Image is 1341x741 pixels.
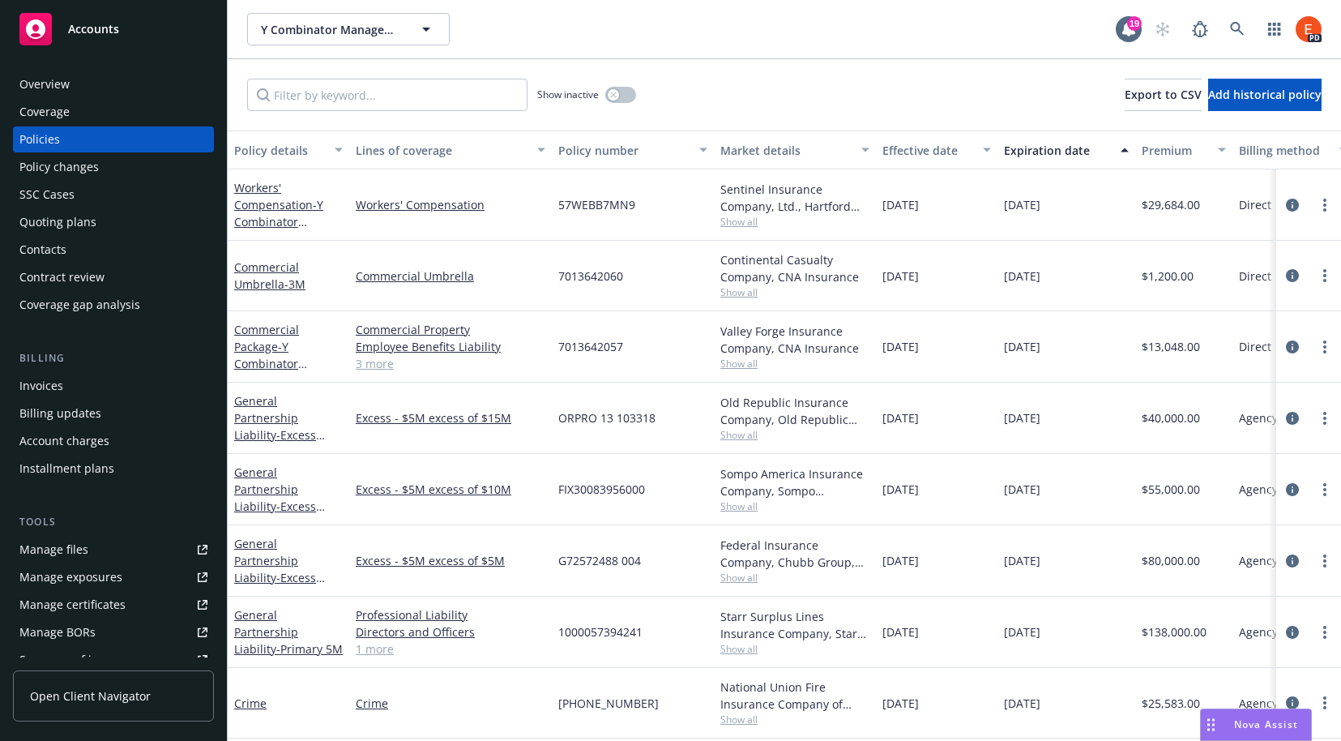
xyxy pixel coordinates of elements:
[234,570,328,619] span: - Excess (LAYER 1) | 5M xs 5M
[882,338,919,355] span: [DATE]
[13,428,214,454] a: Account charges
[13,126,214,152] a: Policies
[552,131,714,169] button: Policy number
[19,99,70,125] div: Coverage
[13,99,214,125] a: Coverage
[1315,409,1335,428] a: more
[558,552,641,569] span: G72572488 004
[356,552,545,569] a: Excess - $5M excess of $5M
[882,481,919,498] span: [DATE]
[19,292,140,318] div: Coverage gap analysis
[720,142,852,159] div: Market details
[356,623,545,640] a: Directors and Officers
[234,322,331,388] a: Commercial Package
[13,292,214,318] a: Coverage gap analysis
[13,619,214,645] a: Manage BORs
[720,285,869,299] span: Show all
[1142,338,1200,355] span: $13,048.00
[1208,87,1322,102] span: Add historical policy
[356,695,545,712] a: Crime
[882,268,919,285] span: [DATE]
[1315,693,1335,713] a: more
[13,237,214,263] a: Contacts
[356,355,545,372] a: 3 more
[1142,142,1208,159] div: Premium
[558,409,656,426] span: ORPRO 13 103318
[356,268,545,285] a: Commercial Umbrella
[558,196,635,213] span: 57WEBB7MN9
[19,537,88,563] div: Manage files
[882,695,919,712] span: [DATE]
[19,647,143,673] div: Summary of insurance
[13,400,214,426] a: Billing updates
[876,131,997,169] button: Effective date
[537,88,599,101] span: Show inactive
[13,154,214,180] a: Policy changes
[19,592,126,618] div: Manage certificates
[13,514,214,530] div: Tools
[349,131,552,169] button: Lines of coverage
[276,641,343,657] span: - Primary 5M
[1315,337,1335,357] a: more
[356,142,527,159] div: Lines of coverage
[1283,693,1302,713] a: circleInformation
[882,552,919,569] span: [DATE]
[19,564,122,590] div: Manage exposures
[13,71,214,97] a: Overview
[1283,195,1302,215] a: circleInformation
[261,21,401,38] span: Y Combinator Management, LLC
[13,537,214,563] a: Manage files
[720,215,869,229] span: Show all
[1234,717,1298,731] span: Nova Assist
[1208,79,1322,111] button: Add historical policy
[356,640,545,657] a: 1 more
[720,251,869,285] div: Continental Casualty Company, CNA Insurance
[720,537,869,571] div: Federal Insurance Company, Chubb Group, CRC Group
[13,350,214,366] div: Billing
[558,338,623,355] span: 7013642057
[247,13,450,45] button: Y Combinator Management, LLC
[720,181,869,215] div: Sentinel Insurance Company, Ltd., Hartford Insurance Group
[1315,480,1335,499] a: more
[720,571,869,585] span: Show all
[558,623,643,640] span: 1000057394241
[1004,409,1040,426] span: [DATE]
[1283,480,1302,499] a: circleInformation
[19,154,99,180] div: Policy changes
[1135,131,1232,169] button: Premium
[1142,695,1200,712] span: $25,583.00
[234,427,328,477] span: - Excess (LAYER 3) | 5M xs 15M
[234,339,331,388] span: - Y Combinator Management, LLC
[13,264,214,290] a: Contract review
[720,357,869,370] span: Show all
[284,276,305,292] span: - 3M
[13,564,214,590] a: Manage exposures
[234,536,328,619] a: General Partnership Liability
[234,142,325,159] div: Policy details
[247,79,527,111] input: Filter by keyword...
[720,642,869,656] span: Show all
[68,23,119,36] span: Accounts
[714,131,876,169] button: Market details
[13,647,214,673] a: Summary of insurance
[1283,266,1302,285] a: circleInformation
[19,126,60,152] div: Policies
[558,268,623,285] span: 7013642060
[234,259,305,292] a: Commercial Umbrella
[1142,552,1200,569] span: $80,000.00
[882,623,919,640] span: [DATE]
[19,182,75,208] div: SSC Cases
[1147,13,1179,45] a: Start snowing
[720,679,869,713] div: National Union Fire Insurance Company of [GEOGRAPHIC_DATA], [GEOGRAPHIC_DATA], AIG
[1296,16,1322,42] img: photo
[1239,268,1271,285] span: Direct
[356,481,545,498] a: Excess - $5M excess of $10M
[1127,16,1142,31] div: 19
[19,428,109,454] div: Account charges
[1004,142,1111,159] div: Expiration date
[1200,709,1312,741] button: Nova Assist
[228,131,349,169] button: Policy details
[234,465,328,548] a: General Partnership Liability
[1004,338,1040,355] span: [DATE]
[720,465,869,499] div: Sompo America Insurance Company, Sompo International, CRC Group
